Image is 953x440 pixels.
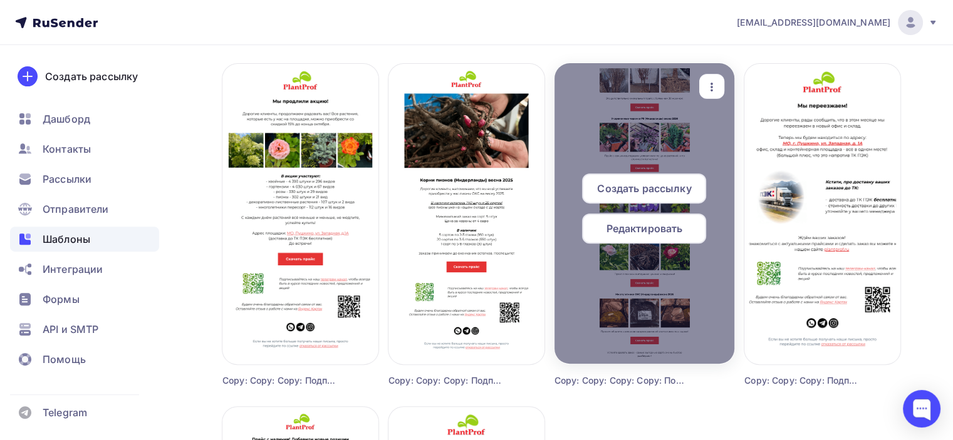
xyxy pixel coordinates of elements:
[10,106,159,131] a: Дашборд
[10,287,159,312] a: Формы
[737,10,938,35] a: [EMAIL_ADDRESS][DOMAIN_NAME]
[43,141,91,156] span: Контакты
[45,69,138,84] div: Создать рассылку
[737,16,890,29] span: [EMAIL_ADDRESS][DOMAIN_NAME]
[10,197,159,222] a: Отправители
[222,374,340,387] div: Copy: Copy: Copy: Подписка
[43,111,90,126] span: Дашборд
[10,166,159,192] a: Рассылки
[10,227,159,252] a: Шаблоны
[43,171,91,187] span: Рассылки
[43,352,86,367] span: Помощь
[744,374,862,387] div: Copy: Copy: Copy: Подписка
[10,136,159,161] a: Контакты
[555,374,689,387] div: Copy: Copy: Copy: Copy: Подписка
[43,322,98,337] span: API и SMTP
[43,232,90,247] span: Шаблоны
[43,292,80,307] span: Формы
[597,181,691,196] span: Создать рассылку
[388,374,506,387] div: Copy: Copy: Copy: Подписка
[607,221,683,236] span: Редактировать
[43,405,87,420] span: Telegram
[43,202,109,217] span: Отправители
[43,262,103,277] span: Интеграции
